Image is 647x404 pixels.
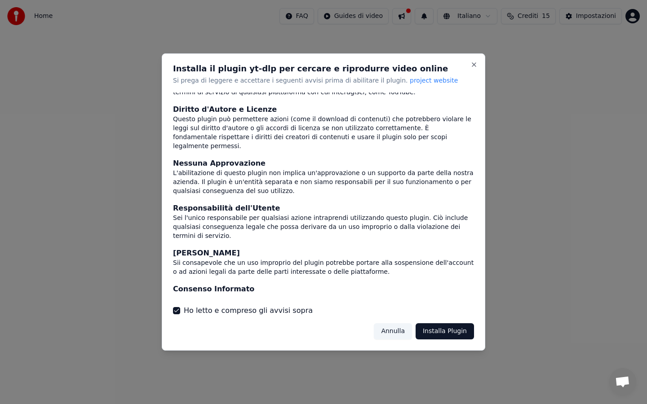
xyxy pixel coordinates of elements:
div: Procedendo con l'abilitazione di questo plugin, riconosci di aver letto e compreso questi avverti... [173,294,474,312]
div: Responsabilità dell'Utente [173,203,474,214]
button: Installa Plugin [416,323,474,339]
span: project website [410,77,458,84]
div: Consenso Informato [173,284,474,294]
div: Assicurati che il tuo uso di questo plugin sia in piena conformità con tutte le leggi applicabili... [173,79,474,97]
div: Sii consapevole che un uso improprio del plugin potrebbe portare alla sospensione dell'account o ... [173,259,474,277]
div: Nessuna Approvazione [173,158,474,169]
div: L'abilitazione di questo plugin non implica un'approvazione o un supporto da parte della nostra a... [173,169,474,196]
div: Sei l'unico responsabile per qualsiasi azione intraprendi utilizzando questo plugin. Ciò include ... [173,214,474,241]
button: Annulla [374,323,412,339]
h2: Installa il plugin yt-dlp per cercare e riprodurre video online [173,65,474,73]
div: Diritto d'Autore e Licenze [173,104,474,115]
p: Si prega di leggere e accettare i seguenti avvisi prima di abilitare il plugin. [173,76,474,85]
div: Questo plugin può permettere azioni (come il download di contenuti) che potrebbero violare le leg... [173,115,474,151]
label: Ho letto e compreso gli avvisi sopra [184,305,313,316]
div: [PERSON_NAME] [173,248,474,259]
